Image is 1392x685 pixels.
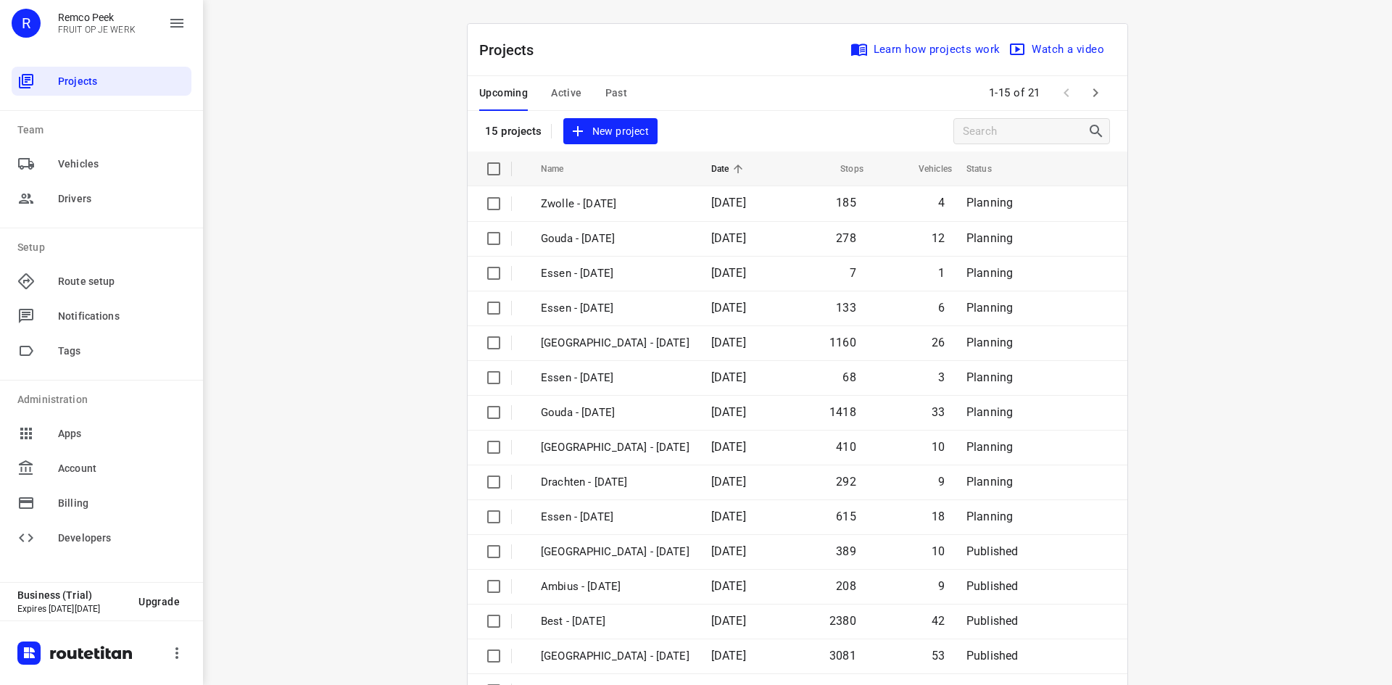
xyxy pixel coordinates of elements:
span: Published [966,579,1019,593]
span: Published [966,614,1019,628]
input: Search projects [963,120,1087,143]
span: Past [605,84,628,102]
p: Remco Peek [58,12,136,23]
span: Planning [966,301,1013,315]
p: [GEOGRAPHIC_DATA] - [DATE] [541,335,689,352]
p: Setup [17,240,191,255]
p: [GEOGRAPHIC_DATA] - [DATE] [541,439,689,456]
span: Apps [58,426,186,441]
span: Route setup [58,274,186,289]
span: Vehicles [900,160,952,178]
div: Account [12,454,191,483]
span: 615 [836,510,856,523]
span: Developers [58,531,186,546]
span: 3 [938,370,945,384]
span: 9 [938,579,945,593]
div: Search [1087,123,1109,140]
span: [DATE] [711,405,746,419]
span: New project [572,123,649,141]
span: 1-15 of 21 [983,78,1046,109]
p: Essen - Friday [541,265,689,282]
span: 12 [932,231,945,245]
span: 1 [938,266,945,280]
span: [DATE] [711,614,746,628]
div: Developers [12,523,191,552]
span: Published [966,649,1019,663]
span: [DATE] [711,475,746,489]
span: Stops [821,160,863,178]
div: Vehicles [12,149,191,178]
span: Published [966,544,1019,558]
span: Next Page [1081,78,1110,107]
span: 389 [836,544,856,558]
span: Planning [966,196,1013,209]
div: Apps [12,419,191,448]
span: [DATE] [711,579,746,593]
span: Date [711,160,748,178]
span: Billing [58,496,186,511]
span: Previous Page [1052,78,1081,107]
span: Planning [966,336,1013,349]
span: 278 [836,231,856,245]
span: Upcoming [479,84,528,102]
p: Administration [17,392,191,407]
span: [DATE] [711,231,746,245]
span: 4 [938,196,945,209]
p: Essen - [DATE] [541,300,689,317]
div: Notifications [12,302,191,331]
span: Active [551,84,581,102]
p: Antwerpen - Monday [541,544,689,560]
span: Notifications [58,309,186,324]
span: Planning [966,440,1013,454]
span: Tags [58,344,186,359]
span: 53 [932,649,945,663]
span: 6 [938,301,945,315]
div: Drivers [12,184,191,213]
button: Upgrade [127,589,191,615]
p: Expires [DATE][DATE] [17,604,127,614]
div: R [12,9,41,38]
span: 68 [842,370,855,384]
span: Planning [966,370,1013,384]
span: 292 [836,475,856,489]
div: Billing [12,489,191,518]
span: [DATE] [711,196,746,209]
p: Gouda - Tuesday [541,404,689,421]
button: New project [563,118,658,145]
span: Planning [966,405,1013,419]
p: Zwolle - Friday [541,196,689,212]
span: 7 [850,266,856,280]
span: 42 [932,614,945,628]
p: Team [17,123,191,138]
span: 10 [932,544,945,558]
span: Upgrade [138,596,180,607]
p: Best - Monday [541,613,689,630]
p: Essen - [DATE] [541,370,689,386]
span: 9 [938,475,945,489]
span: 410 [836,440,856,454]
span: Status [966,160,1011,178]
span: Planning [966,475,1013,489]
span: Vehicles [58,157,186,172]
p: Gouda - Friday [541,231,689,247]
p: Drachten - [DATE] [541,474,689,491]
span: [DATE] [711,301,746,315]
span: Projects [58,74,186,89]
span: 26 [932,336,945,349]
p: [GEOGRAPHIC_DATA] - [DATE] [541,648,689,665]
div: Tags [12,336,191,365]
span: [DATE] [711,510,746,523]
span: 10 [932,440,945,454]
p: Business (Trial) [17,589,127,601]
span: [DATE] [711,370,746,384]
p: Essen - Monday [541,509,689,526]
span: Planning [966,231,1013,245]
p: Ambius - Monday [541,578,689,595]
span: [DATE] [711,440,746,454]
span: 1160 [829,336,856,349]
span: 133 [836,301,856,315]
span: [DATE] [711,336,746,349]
span: 1418 [829,405,856,419]
span: [DATE] [711,544,746,558]
div: Route setup [12,267,191,296]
